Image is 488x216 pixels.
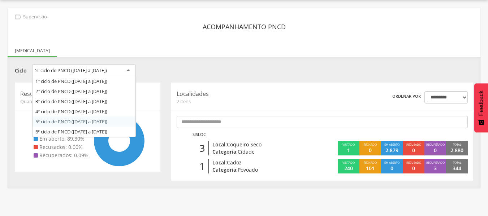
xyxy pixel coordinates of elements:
[238,166,258,173] span: Povoado
[406,160,421,164] span: Recusado
[33,76,135,86] div: 1º ciclo de PNCD ([DATE] a [DATE])
[212,148,308,155] p: Categoria:
[344,165,353,172] p: 240
[34,152,88,159] li: Recuperados: 0.09%
[177,98,301,105] span: 2 itens
[392,93,421,99] label: Ordenar por
[434,147,437,154] p: 0
[34,135,88,142] li: Em aberto: 89.30%
[364,142,377,146] span: Fechado
[212,166,308,173] p: Categoria:
[390,165,393,172] p: 0
[426,160,445,164] span: Recuperado
[203,20,286,33] header: Acompanhamento PNCD
[385,147,398,154] p: 2.879
[238,148,255,155] span: Cidade
[199,141,205,155] span: 3
[33,106,135,116] div: 4º ciclo de PNCD ([DATE] a [DATE])
[412,165,415,172] p: 0
[33,86,135,96] div: 2º ciclo de PNCD ([DATE] a [DATE])
[426,142,445,146] span: Recuperado
[177,90,301,98] p: Localidades
[33,127,135,137] div: 6º ciclo de PNCD ([DATE] a [DATE])
[199,159,205,173] span: 1
[434,165,437,172] p: 3
[33,96,135,106] div: 3º ciclo de PNCD ([DATE] a [DATE])
[366,165,375,172] p: 101
[453,142,461,146] span: Total
[412,147,415,154] p: 0
[406,142,421,146] span: Recusado
[212,159,308,166] p: Local:
[453,160,461,164] span: Total
[347,147,350,154] p: 1
[15,67,27,74] label: Ciclo
[212,141,308,148] p: Local:
[33,116,135,127] div: 5º ciclo de PNCD ([DATE] a [DATE])
[364,160,377,164] span: Fechado
[450,147,463,154] p: 2.880
[369,147,372,154] p: 0
[342,142,355,146] span: Visitado
[23,14,47,20] p: Supervisão
[193,132,206,137] p: Sisloc
[384,160,400,164] span: Em aberto
[35,67,107,74] div: 5º ciclo de PNCD ([DATE] a [DATE])
[20,90,155,98] p: Resumo do ciclo
[14,13,22,21] i: 
[384,142,400,146] span: Em aberto
[453,165,461,172] p: 344
[227,159,242,166] span: Cadoz
[20,98,155,105] span: Quantitativo atual
[34,144,88,151] li: Recusados: 0.00%
[474,83,488,132] button: Feedback - Mostrar pesquisa
[478,91,484,116] span: Feedback
[227,141,262,148] span: Coqueiro Seco
[342,160,355,164] span: Visitado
